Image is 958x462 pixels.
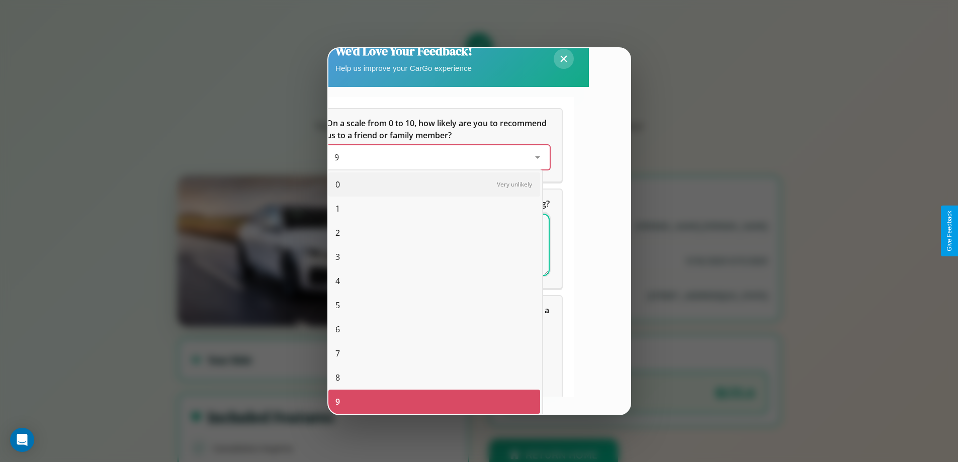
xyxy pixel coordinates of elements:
span: On a scale from 0 to 10, how likely are you to recommend us to a friend or family member? [326,118,549,141]
span: 0 [335,178,340,191]
span: 9 [334,152,339,163]
span: 2 [335,227,340,239]
div: 1 [328,197,540,221]
div: 4 [328,269,540,293]
div: Open Intercom Messenger [10,428,34,452]
div: 8 [328,365,540,390]
div: 3 [328,245,540,269]
span: 4 [335,275,340,287]
span: 9 [335,396,340,408]
div: 6 [328,317,540,341]
span: Very unlikely [497,180,532,189]
h2: We'd Love Your Feedback! [335,43,472,59]
span: 5 [335,299,340,311]
div: 10 [328,414,540,438]
span: 1 [335,203,340,215]
h5: On a scale from 0 to 10, how likely are you to recommend us to a friend or family member? [326,117,550,141]
div: Give Feedback [946,211,953,251]
p: Help us improve your CarGo experience [335,61,472,75]
div: 5 [328,293,540,317]
span: 3 [335,251,340,263]
span: 8 [335,372,340,384]
div: On a scale from 0 to 10, how likely are you to recommend us to a friend or family member? [326,145,550,169]
div: 0 [328,172,540,197]
span: 6 [335,323,340,335]
span: What can we do to make your experience more satisfying? [326,198,550,209]
div: On a scale from 0 to 10, how likely are you to recommend us to a friend or family member? [314,109,562,181]
span: Which of the following features do you value the most in a vehicle? [326,305,551,328]
span: 7 [335,347,340,359]
div: 2 [328,221,540,245]
div: 9 [328,390,540,414]
div: 7 [328,341,540,365]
